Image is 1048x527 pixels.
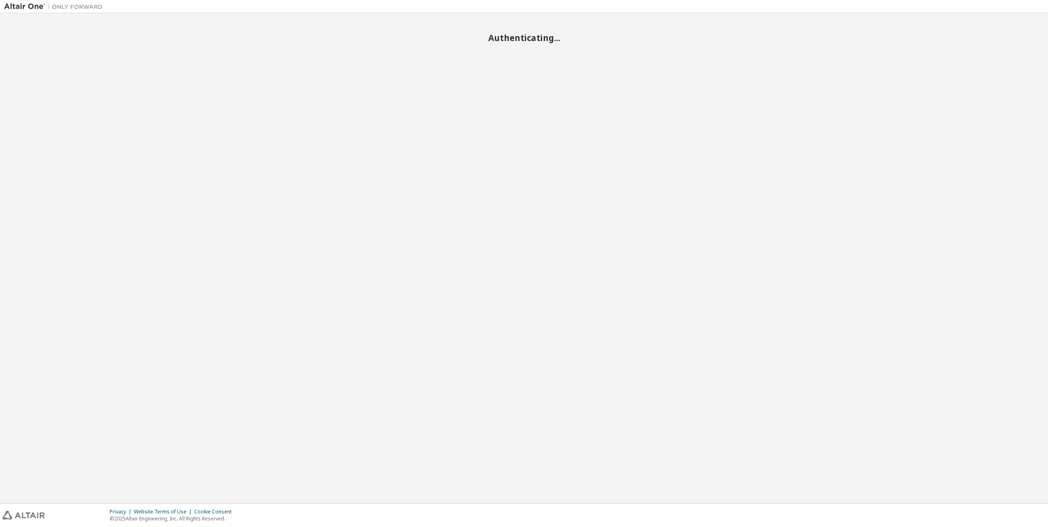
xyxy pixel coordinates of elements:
div: Website Terms of Use [134,509,194,515]
div: Privacy [110,509,134,515]
div: Cookie Consent [194,509,237,515]
img: Altair One [4,2,107,11]
p: © 2025 Altair Engineering, Inc. All Rights Reserved. [110,515,237,522]
h2: Authenticating... [4,32,1044,43]
img: altair_logo.svg [2,511,45,520]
